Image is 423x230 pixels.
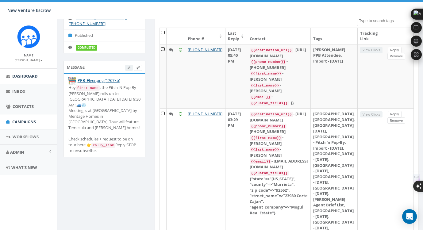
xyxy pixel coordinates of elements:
[250,48,293,53] code: {{destination_url}}
[7,7,51,13] span: New Venture Escrow
[250,111,308,123] div: - [URL][DOMAIN_NAME]
[12,89,25,94] span: Inbox
[15,58,43,62] small: [PERSON_NAME]
[359,18,413,24] textarea: Search
[250,100,308,106] div: - {}
[250,170,308,216] div: - {"state"=>"[US_STATE]", "county"=>"Murrieta", "zip_code"=>"92562", "street_name"=>"23930 Corte ...
[78,78,120,83] a: PPB_Flyer.png (1767kb)
[76,85,100,91] code: first_name
[12,119,36,125] span: Campaigns
[188,111,222,117] a: [PHONE_NUMBER]
[250,112,293,117] code: {{destination_url}}
[250,171,289,176] code: {{custom_fields}}
[250,146,308,158] div: - [PERSON_NAME]
[250,59,286,65] code: {{phone_number}}
[225,28,247,44] th: Last Reply: activate to sort column ascending
[10,149,24,155] span: Admin
[185,28,225,44] th: Phone #: activate to sort column ascending
[250,47,308,59] div: - [URL][DOMAIN_NAME]
[358,28,385,44] th: Tracking Link
[76,45,97,51] label: completed
[250,135,308,146] div: - [PERSON_NAME]
[250,159,271,164] code: {{email}}
[225,44,247,109] td: [DATE] 05:40 PM
[17,25,40,48] img: Rally_Corp_Icon_1.png
[136,65,140,70] span: Send Test Message
[64,29,145,41] li: Published
[250,135,282,141] code: {{first_name}}
[11,165,37,170] span: What's New
[250,82,308,94] div: - [PERSON_NAME]
[250,71,282,76] code: {{first_name}}
[24,53,33,57] small: Name
[387,53,405,59] a: Remove
[247,28,311,44] th: Contact
[250,94,308,100] div: -
[63,61,145,73] div: Message
[12,73,38,79] span: Dashboard
[250,59,308,70] div: - [PHONE_NUMBER]
[91,143,115,148] code: rally_link
[250,124,286,129] code: {{phone_number}}
[250,147,280,152] code: {{last_name}}
[250,94,271,100] code: {{email}}
[68,85,140,154] div: Hey , the Pitch ’N Pop By [PERSON_NAME] rolls up to [GEOGRAPHIC_DATA] [DATE][DATE] 9:30 AM! 🚙💨 Me...
[388,111,402,117] a: Reply
[402,209,417,224] div: Open Intercom Messenger
[250,101,289,106] code: {{custom_fields}}
[250,83,280,88] code: {{last_name}}
[68,15,127,26] a: 951 Local ([PERSON_NAME]) [[PHONE_NUMBER]]
[250,158,308,170] div: - [EMAIL_ADDRESS][DOMAIN_NAME]
[311,44,358,109] td: [PERSON_NAME] - PPB Attendee, Import - [DATE]
[13,134,39,140] span: Workflows
[188,47,222,52] a: [PHONE_NUMBER]
[311,28,358,44] th: Tags
[13,104,34,109] span: Contacts
[15,57,43,63] a: [PERSON_NAME]
[387,117,405,124] a: Remove
[250,70,308,82] div: - [PERSON_NAME]
[250,123,308,135] div: - [PHONE_NUMBER]
[388,47,402,53] a: Reply
[68,33,75,37] i: Published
